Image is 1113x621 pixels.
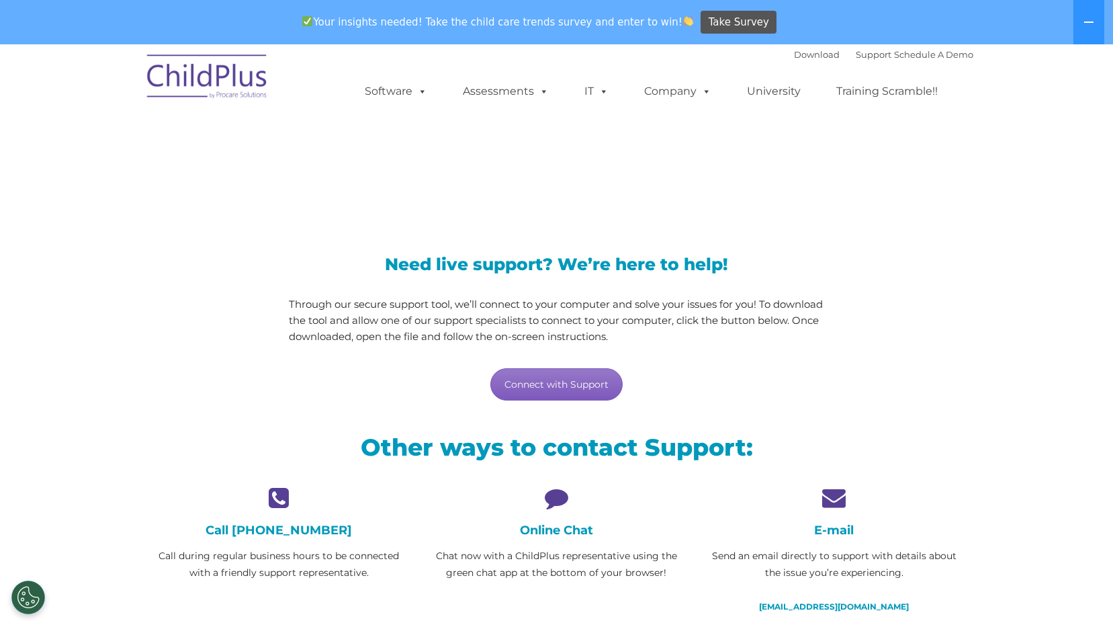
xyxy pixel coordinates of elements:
a: IT [571,78,622,105]
a: Download [794,49,840,60]
span: LiveSupport with SplashTop [150,141,653,182]
a: [EMAIL_ADDRESS][DOMAIN_NAME] [759,602,909,612]
a: Connect with Support [490,368,623,401]
img: ✅ [302,16,312,26]
p: Chat now with a ChildPlus representative using the green chat app at the bottom of your browser! [428,548,685,581]
p: Call during regular business hours to be connected with a friendly support representative. [150,548,408,581]
h4: Call [PHONE_NUMBER] [150,523,408,538]
button: Cookies Settings [11,581,45,614]
p: Through our secure support tool, we’ll connect to your computer and solve your issues for you! To... [289,296,824,345]
a: Assessments [449,78,562,105]
p: Send an email directly to support with details about the issue you’re experiencing. [705,548,963,581]
a: Schedule A Demo [894,49,973,60]
img: ChildPlus by Procare Solutions [140,45,275,112]
span: Your insights needed! Take the child care trends survey and enter to win! [297,9,699,35]
a: Take Survey [701,11,776,34]
a: Training Scramble!! [823,78,951,105]
h4: E-mail [705,523,963,538]
font: | [794,49,973,60]
h2: Other ways to contact Support: [150,432,963,462]
a: University [733,78,814,105]
a: Company [631,78,725,105]
a: Support [856,49,891,60]
h3: Need live support? We’re here to help! [289,256,824,273]
a: Software [351,78,441,105]
h4: Online Chat [428,523,685,538]
span: Take Survey [709,11,769,34]
img: 👏 [683,16,693,26]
